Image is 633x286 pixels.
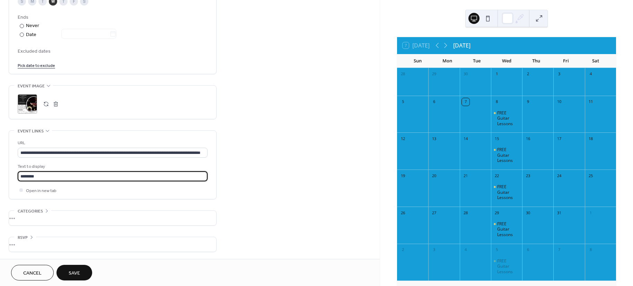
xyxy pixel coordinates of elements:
[524,246,532,254] div: 6
[399,135,407,142] div: 12
[18,14,206,21] div: Ends
[23,270,42,277] span: Cancel
[491,147,522,163] div: FREE Guitar Lessons
[399,98,407,106] div: 5
[430,246,438,254] div: 3
[18,208,43,215] span: Categories
[587,209,595,217] div: 1
[462,246,469,254] div: 4
[555,98,563,106] div: 10
[555,70,563,78] div: 3
[462,70,469,78] div: 30
[11,265,54,280] button: Cancel
[524,135,532,142] div: 16
[462,209,469,217] div: 28
[18,62,55,69] span: Pick date to exclude
[18,234,28,241] span: RSVP
[9,237,216,252] div: •••
[430,172,438,180] div: 20
[587,135,595,142] div: 18
[493,209,501,217] div: 29
[587,70,595,78] div: 4
[9,211,216,225] div: •••
[555,246,563,254] div: 7
[551,54,581,68] div: Fri
[462,135,469,142] div: 14
[587,172,595,180] div: 25
[430,70,438,78] div: 29
[497,147,519,163] div: FREE Guitar Lessons
[399,172,407,180] div: 19
[56,265,92,280] button: Save
[555,209,563,217] div: 31
[26,187,56,194] span: Open in new tab
[491,110,522,127] div: FREE Guitar Lessons
[497,258,519,275] div: FREE Guitar Lessons
[430,209,438,217] div: 27
[18,163,206,170] div: Text to display
[18,94,37,114] div: ;
[497,184,519,200] div: FREE Guitar Lessons
[399,70,407,78] div: 28
[555,135,563,142] div: 17
[462,98,469,106] div: 7
[491,184,522,200] div: FREE Guitar Lessons
[462,54,492,68] div: Tue
[18,128,44,135] span: Event links
[491,221,522,237] div: FREE Guitar Lessons
[581,54,610,68] div: Sat
[399,209,407,217] div: 26
[497,221,519,237] div: FREE Guitar Lessons
[521,54,551,68] div: Thu
[493,135,501,142] div: 15
[524,209,532,217] div: 30
[462,172,469,180] div: 21
[403,54,432,68] div: Sun
[524,98,532,106] div: 9
[493,172,501,180] div: 22
[26,31,116,39] div: Date
[430,98,438,106] div: 6
[432,54,462,68] div: Mon
[18,139,206,147] div: URL
[453,41,471,50] div: [DATE]
[493,98,501,106] div: 8
[492,54,521,68] div: Wed
[491,258,522,275] div: FREE Guitar Lessons
[26,22,39,29] div: Never
[69,270,80,277] span: Save
[18,48,208,55] span: Excluded dates
[555,172,563,180] div: 24
[430,135,438,142] div: 13
[524,70,532,78] div: 2
[587,246,595,254] div: 8
[493,246,501,254] div: 5
[493,70,501,78] div: 1
[524,172,532,180] div: 23
[587,98,595,106] div: 11
[497,110,519,127] div: FREE Guitar Lessons
[399,246,407,254] div: 2
[18,83,45,90] span: Event image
